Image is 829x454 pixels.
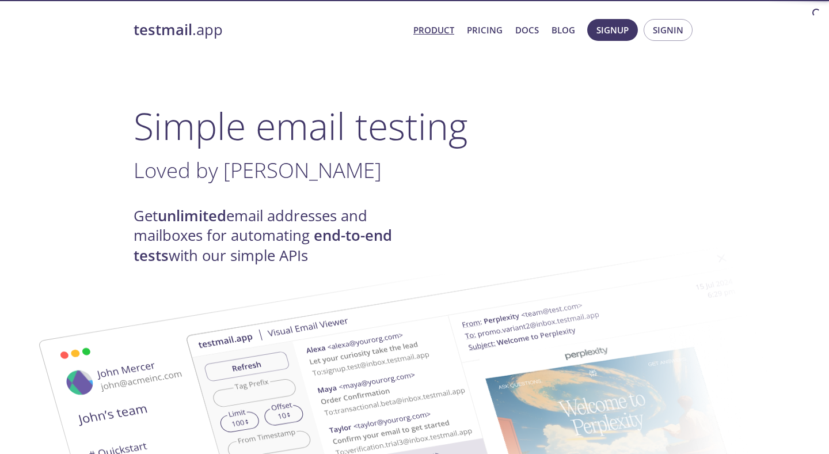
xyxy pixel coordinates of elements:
a: Product [413,22,454,37]
strong: testmail [134,20,192,40]
a: Blog [552,22,575,37]
span: Signin [653,22,683,37]
button: Signup [587,19,638,41]
a: Docs [515,22,539,37]
span: Loved by [PERSON_NAME] [134,156,382,184]
strong: end-to-end tests [134,225,392,265]
a: Pricing [467,22,503,37]
h4: Get email addresses and mailboxes for automating with our simple APIs [134,206,414,266]
h1: Simple email testing [134,104,695,148]
button: Signin [644,19,693,41]
a: testmail.app [134,20,404,40]
strong: unlimited [158,206,226,226]
span: Signup [596,22,629,37]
